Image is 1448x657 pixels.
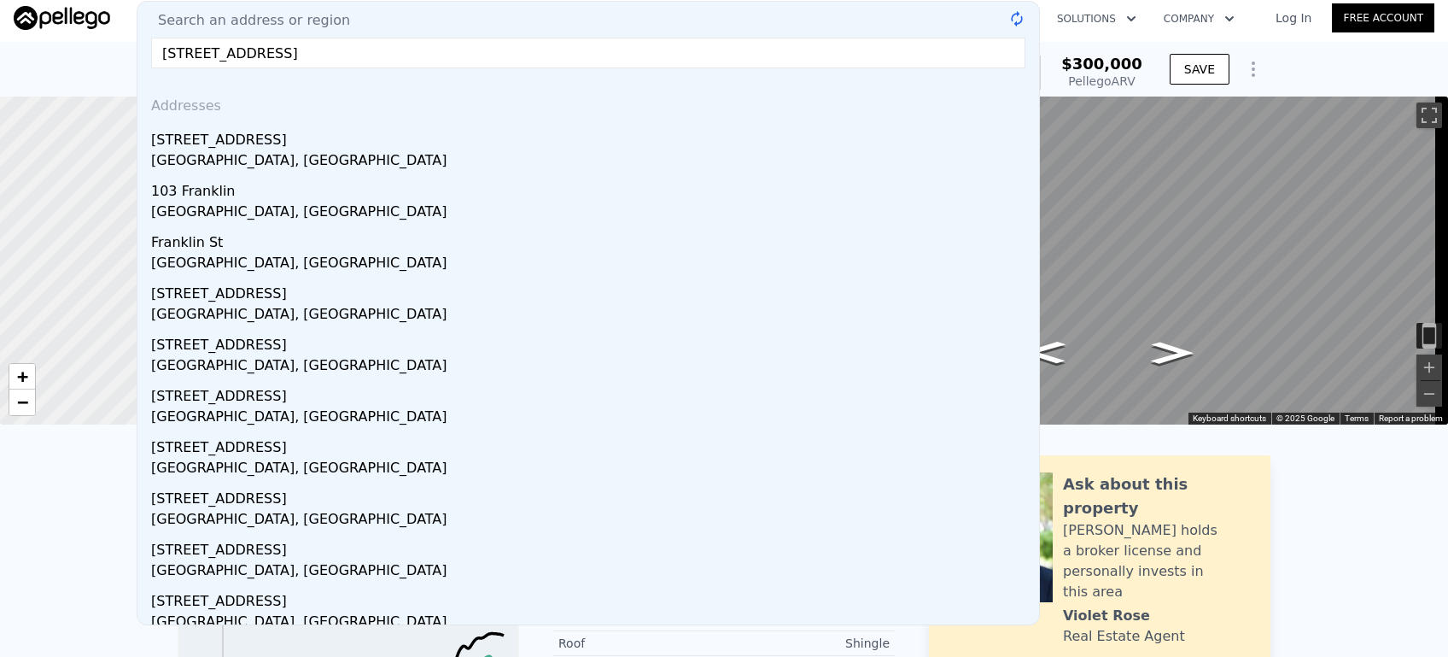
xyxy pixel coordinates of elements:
div: [GEOGRAPHIC_DATA], [GEOGRAPHIC_DATA] [151,150,1032,174]
button: Solutions [1043,3,1150,34]
button: Toggle motion tracking [1416,323,1442,349]
div: [GEOGRAPHIC_DATA], [GEOGRAPHIC_DATA] [151,304,1032,328]
div: [GEOGRAPHIC_DATA], [GEOGRAPHIC_DATA] [151,202,1032,226]
a: Terms (opens in new tab) [1345,414,1369,423]
span: © 2025 Google [1276,414,1334,423]
div: Roof [558,635,724,652]
div: [GEOGRAPHIC_DATA], [GEOGRAPHIC_DATA] [151,407,1032,431]
span: Search an address or region [144,10,350,31]
button: SAVE [1170,54,1229,85]
a: Zoom out [9,390,35,415]
tspan: $316 [192,616,219,628]
a: Free Account [1332,3,1434,32]
div: Real Estate Agent [1063,626,1185,647]
div: Addresses [144,82,1032,123]
div: [GEOGRAPHIC_DATA], [GEOGRAPHIC_DATA] [151,253,1032,277]
button: Keyboard shortcuts [1193,413,1266,425]
span: $300,000 [1061,55,1142,73]
button: Show Options [1236,52,1270,86]
img: Pellego [14,6,110,30]
span: + [17,366,28,387]
div: [STREET_ADDRESS] [151,533,1032,560]
div: Street View [781,97,1448,425]
a: Report a problem [1379,414,1443,423]
div: [GEOGRAPHIC_DATA], [GEOGRAPHIC_DATA] [151,509,1032,533]
button: Toggle fullscreen view [1416,103,1442,128]
div: [PERSON_NAME] holds a broker license and personally invests in this area [1063,520,1253,602]
div: Violet Rose [1063,606,1150,626]
div: 103 Franklin [151,174,1032,202]
a: Zoom in [9,364,35,390]
div: [GEOGRAPHIC_DATA], [GEOGRAPHIC_DATA] [151,355,1032,379]
div: [STREET_ADDRESS] [151,431,1032,458]
button: Zoom out [1416,381,1442,407]
div: [GEOGRAPHIC_DATA], [GEOGRAPHIC_DATA] [151,560,1032,584]
div: [STREET_ADDRESS] [151,123,1032,150]
div: [STREET_ADDRESS] [151,379,1032,407]
div: [STREET_ADDRESS] [151,482,1032,509]
div: Map [781,97,1448,425]
div: [STREET_ADDRESS] [151,584,1032,612]
div: [GEOGRAPHIC_DATA], [GEOGRAPHIC_DATA] [151,612,1032,636]
button: Company [1150,3,1248,34]
div: Franklin St [151,226,1032,253]
div: [GEOGRAPHIC_DATA], [GEOGRAPHIC_DATA] [151,458,1032,482]
div: [STREET_ADDRESS] [151,277,1032,304]
div: Pellego ARV [1061,73,1142,90]
div: Shingle [724,635,890,652]
span: − [17,391,28,413]
path: Go North, N 17th St [1133,337,1211,369]
div: Ask about this property [1063,472,1253,520]
path: Go South, N 17th St [1005,336,1083,368]
a: Log In [1255,9,1332,26]
input: Enter an address, city, region, neighborhood or zip code [151,38,1025,68]
button: Zoom in [1416,355,1442,380]
div: [STREET_ADDRESS] [151,328,1032,355]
